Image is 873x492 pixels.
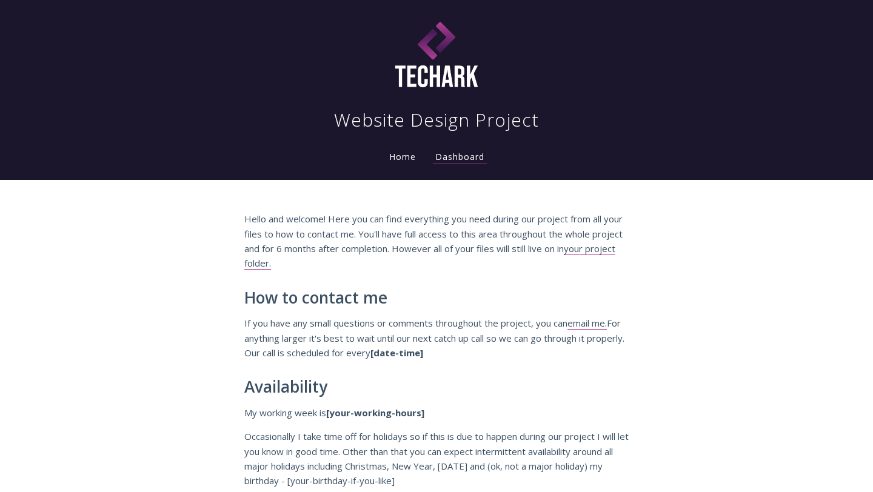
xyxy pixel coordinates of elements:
a: Home [387,151,418,162]
h2: Availability [244,378,629,396]
p: Occasionally I take time off for holidays so if this is due to happen during our project I will l... [244,429,629,488]
a: email me. [567,317,607,330]
p: If you have any small questions or comments throughout the project, you can For anything larger i... [244,316,629,360]
strong: [date-time] [370,347,423,359]
a: Dashboard [433,151,487,164]
p: Hello and welcome! Here you can find everything you need during our project from all your files t... [244,211,629,271]
h2: How to contact me [244,289,629,307]
h1: Website Design Project [334,108,539,132]
p: My working week is [244,405,629,420]
strong: [your-working-hours] [326,407,424,419]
